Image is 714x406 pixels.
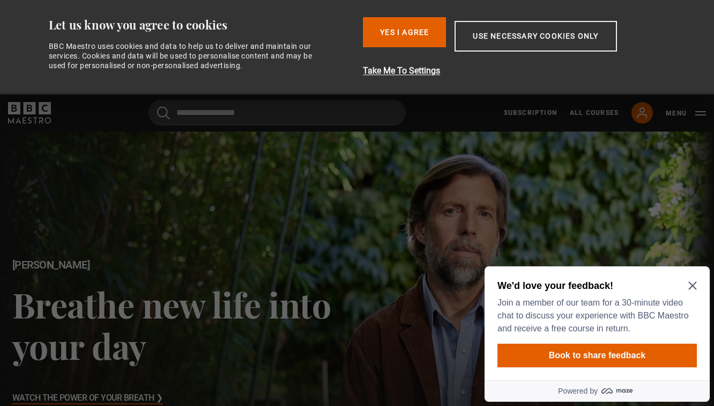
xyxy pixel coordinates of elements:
[363,17,446,47] button: Yes I Agree
[455,21,616,52] button: Use necessary cookies only
[4,118,229,140] a: Powered by maze
[8,102,51,124] svg: BBC Maestro
[49,17,355,33] div: Let us know you agree to cookies
[363,64,673,77] button: Take Me To Settings
[4,4,229,140] div: Optional study invitation
[12,259,358,271] h2: [PERSON_NAME]
[49,41,324,71] div: BBC Maestro uses cookies and data to help us to deliver and maintain our services. Cookies and da...
[157,106,170,120] button: Submit the search query
[17,34,212,73] p: Join a member of our team for a 30-minute video chat to discuss your experience with BBC Maestro ...
[570,108,619,118] a: All Courses
[504,108,557,118] a: Subscription
[148,100,406,126] input: Search
[666,108,706,119] button: Toggle navigation
[17,17,212,30] h2: We'd love your feedback!
[208,19,217,28] button: Close Maze Prompt
[12,284,358,367] h3: Breathe new life into your day
[17,82,217,105] button: Book to share feedback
